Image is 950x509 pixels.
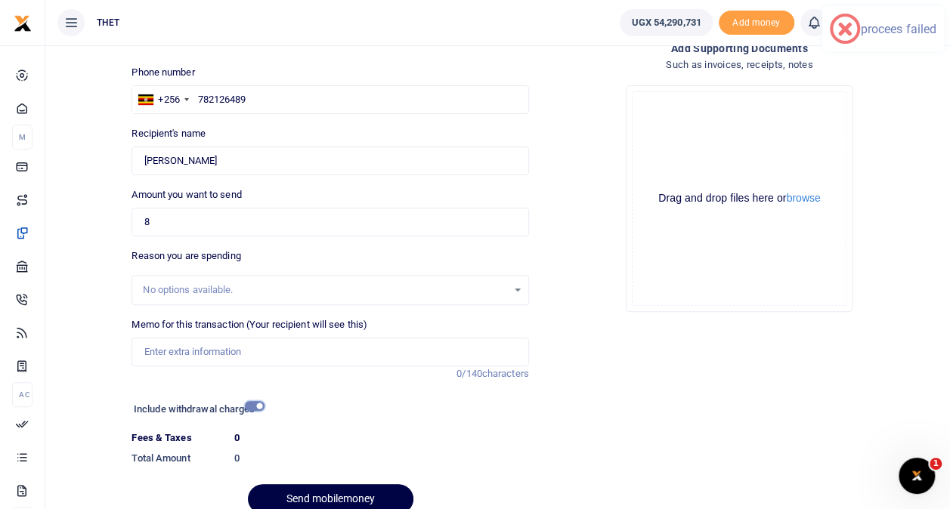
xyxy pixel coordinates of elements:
li: Ac [12,382,32,407]
a: Add money [719,16,794,27]
label: Memo for this transaction (Your recipient will see this) [132,317,367,332]
div: File Uploader [626,85,853,312]
span: THET [91,16,125,29]
input: UGX [132,208,528,236]
iframe: Intercom live chat [899,458,935,494]
div: procees failed [860,22,936,36]
input: MTN & Airtel numbers are validated [132,147,528,175]
div: Drag and drop files here or [633,191,846,205]
a: logo-small logo-large logo-large [14,17,32,28]
li: Wallet ballance [614,9,718,36]
h6: Total Amount [132,452,221,464]
label: Reason you are spending [132,248,240,264]
span: 0/140 [456,368,482,379]
label: 0 [234,430,240,446]
div: Uganda: +256 [132,86,193,113]
span: characters [482,368,529,379]
h6: Include withdrawal charges [134,403,258,415]
span: UGX 54,290,731 [631,15,701,30]
li: Toup your wallet [719,11,794,35]
h4: Add supporting Documents [541,40,938,57]
h4: Such as invoices, receipts, notes [541,57,938,73]
div: +256 [158,92,179,107]
label: Phone number [132,65,194,80]
label: Amount you want to send [132,187,241,202]
div: No options available. [143,282,506,298]
input: Enter extra information [132,338,528,366]
li: M [12,125,32,150]
button: browse [786,193,820,203]
a: UGX 54,290,731 [620,9,712,36]
input: Enter phone number [132,85,528,114]
span: Add money [719,11,794,35]
img: logo-small [14,14,32,32]
span: 1 [930,458,942,470]
label: Recipient's name [132,126,206,141]
h6: 0 [234,452,529,464]
dt: Fees & Taxes [125,430,227,446]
